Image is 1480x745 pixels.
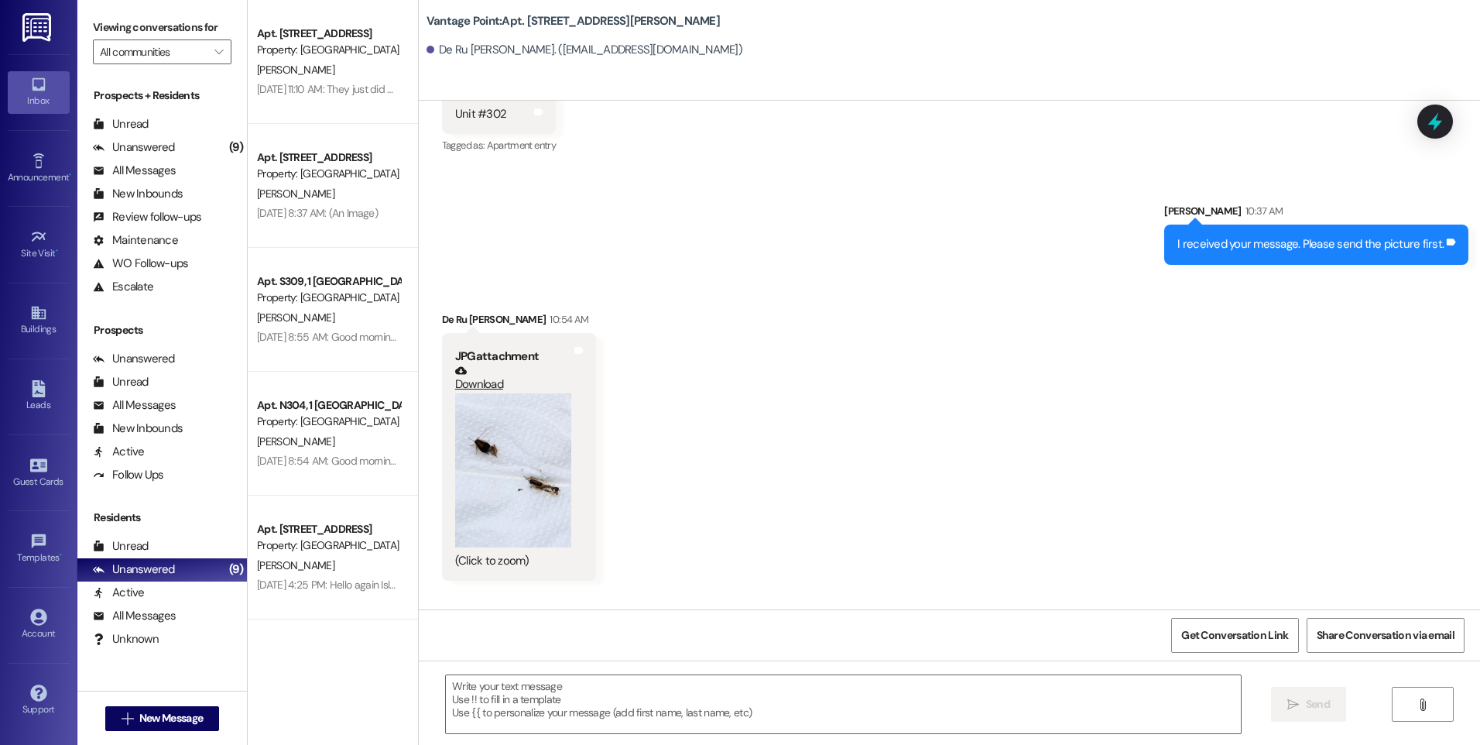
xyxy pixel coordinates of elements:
button: Send [1271,687,1346,722]
div: All Messages [93,608,176,624]
div: [DATE] 11:10 AM: They just did me. Thanks for getting back to me anyway. It went well because I w... [257,82,886,96]
span: [PERSON_NAME] [257,187,334,201]
a: Leads [8,376,70,417]
input: All communities [100,39,207,64]
a: Site Visit • [8,224,70,266]
i:  [122,712,133,725]
div: [PERSON_NAME] [1164,203,1468,225]
div: I received your message. Please send the picture first. [1177,236,1444,252]
span: [PERSON_NAME] [257,63,334,77]
span: [PERSON_NAME] [257,434,334,448]
div: Escalate [93,279,153,295]
span: Share Conversation via email [1317,627,1454,644]
a: Support [8,680,70,722]
div: Unanswered [93,351,175,367]
div: Apt. [STREET_ADDRESS] [257,26,400,42]
div: All Messages [93,163,176,179]
div: Maintenance [93,232,178,249]
div: De Ru [PERSON_NAME]. ([EMAIL_ADDRESS][DOMAIN_NAME]) [427,42,742,58]
div: De Ru [PERSON_NAME] [442,311,596,333]
div: Tagged as: [442,134,556,156]
div: [DATE] 8:37 AM: (An Image) [257,206,378,220]
button: Get Conversation Link [1171,618,1298,653]
div: Unit #302 [455,106,506,122]
button: Share Conversation via email [1307,618,1465,653]
div: Apt. S309, 1 [GEOGRAPHIC_DATA] [257,273,400,290]
i:  [1287,699,1299,711]
div: Residents [77,510,247,526]
div: Apt. [STREET_ADDRESS] [257,521,400,537]
div: All Messages [93,397,176,414]
span: Get Conversation Link [1181,627,1288,644]
div: Unknown [93,631,159,647]
div: Unread [93,116,149,132]
span: • [60,550,62,561]
b: Vantage Point: Apt. [STREET_ADDRESS][PERSON_NAME] [427,13,720,29]
div: New Inbounds [93,421,183,437]
div: Apt. N304, 1 [GEOGRAPHIC_DATA] [257,397,400,414]
span: Apartment entry [487,139,556,152]
button: New Message [105,706,220,731]
div: WO Follow-ups [93,256,188,272]
div: Property: [GEOGRAPHIC_DATA] [257,537,400,554]
div: Prospects + Residents [77,88,247,104]
div: Review follow-ups [93,209,201,225]
span: [PERSON_NAME] [257,311,334,324]
div: Property: [GEOGRAPHIC_DATA] [257,42,400,58]
div: Prospects [77,322,247,338]
span: [PERSON_NAME] [257,558,334,572]
div: New Inbounds [93,186,183,202]
div: 10:37 AM [1242,203,1283,219]
img: ResiDesk Logo [22,13,54,42]
div: Unanswered [93,139,175,156]
a: Inbox [8,71,70,113]
span: New Message [139,710,203,726]
b: JPG attachment [455,348,539,364]
span: • [56,245,58,256]
a: Account [8,604,70,646]
a: Guest Cards [8,452,70,494]
div: Active [93,444,145,460]
div: (9) [225,558,247,582]
i:  [1417,699,1428,711]
span: • [69,170,71,180]
a: Download [455,365,571,392]
span: Send [1306,696,1330,712]
a: Buildings [8,300,70,342]
div: Active [93,585,145,601]
div: Property: [GEOGRAPHIC_DATA] [257,290,400,306]
div: 10:54 AM [546,311,588,328]
i:  [214,46,223,58]
div: Property: [GEOGRAPHIC_DATA] [257,166,400,182]
button: Zoom image [455,393,571,548]
div: Property: [GEOGRAPHIC_DATA] [257,414,400,430]
div: Past + Future Residents [77,675,247,691]
div: (Click to zoom) [455,553,571,569]
label: Viewing conversations for [93,15,231,39]
div: Apt. [STREET_ADDRESS] [257,149,400,166]
div: (9) [225,136,247,160]
div: Unread [93,374,149,390]
a: Templates • [8,528,70,570]
div: Unread [93,538,149,554]
div: Unanswered [93,561,175,578]
div: Follow Ups [93,467,164,483]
